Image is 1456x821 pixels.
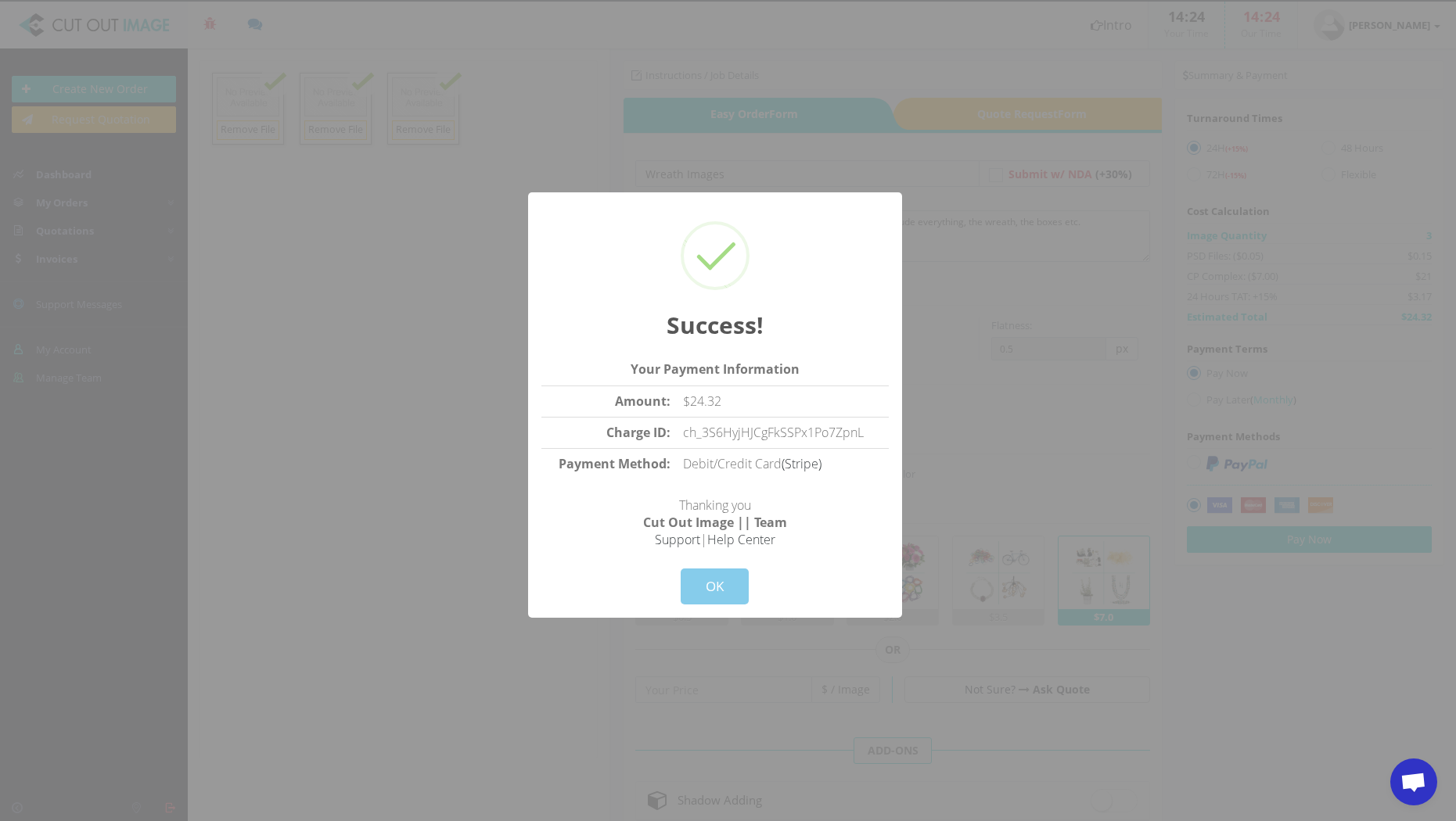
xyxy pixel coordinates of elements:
td: Debit/Credit Card [677,448,888,479]
div: Open chat [1390,758,1437,805]
a: Help Center [707,531,775,548]
strong: Your Payment Information [631,360,800,378]
p: Thanking you | [541,479,889,548]
strong: Payment Method: [559,455,670,472]
a: (Stripe) [782,455,821,472]
strong: Amount: [615,393,670,410]
h2: Success! [541,310,889,341]
td: $24.32 [677,386,888,418]
strong: Cut Out Image || Team [643,514,787,531]
td: ch_3S6HyjHJCgFkSSPx1Po7ZpnL [677,417,888,448]
strong: Charge ID: [606,424,670,441]
button: OK [681,568,749,604]
a: Support [655,531,700,548]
